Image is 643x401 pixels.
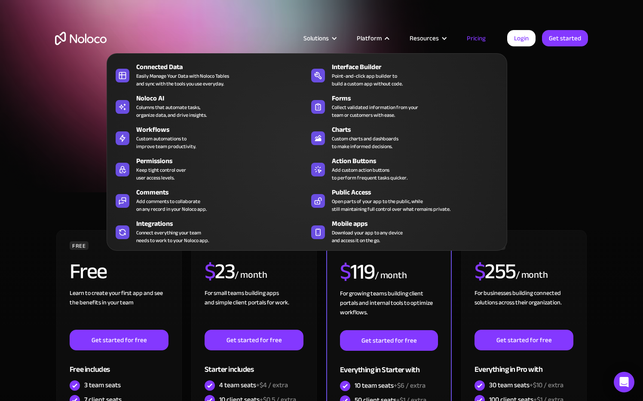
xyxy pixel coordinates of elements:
div: Keep tight control over user access levels. [136,166,186,182]
div: Solutions [303,33,329,44]
a: Connected DataEasily Manage Your Data with Noloco Tablesand sync with the tools you use everyday. [111,60,307,89]
div: Connected Data [136,62,311,72]
a: home [55,32,107,45]
a: IntegrationsConnect everything your teamneeds to work to your Noloco app. [111,217,307,246]
div: 30 team seats [489,380,563,390]
a: Get started for free [475,330,573,350]
span: Download your app to any device and access it on the go. [332,229,403,244]
span: +$10 / extra [530,379,563,392]
div: Platform [346,33,399,44]
a: Pricing [456,33,496,44]
div: Connect everything your team needs to work to your Noloco app. [136,229,209,244]
span: +$6 / extra [394,379,426,392]
a: Get started for free [205,330,303,350]
div: Mobile apps [332,219,506,229]
a: Noloco AIColumns that automate tasks,organize data, and drive insights. [111,91,307,121]
a: Interface BuilderPoint-and-click app builder tobuild a custom app without code. [307,60,502,89]
span: $ [205,251,215,292]
div: / month [516,268,548,282]
h2: 23 [205,261,235,282]
div: Open Intercom Messenger [614,372,634,392]
a: FormsCollect validated information from yourteam or customers with ease. [307,91,502,121]
div: Permissions [136,156,311,166]
div: Public Access [332,187,506,197]
div: Action Buttons [332,156,506,166]
div: Resources [410,33,439,44]
div: For small teams building apps and simple client portals for work. ‍ [205,289,303,330]
span: $ [340,252,351,292]
div: Easily Manage Your Data with Noloco Tables and sync with the tools you use everyday. [136,72,229,88]
a: ChartsCustom charts and dashboardsto make informed decisions. [307,123,502,152]
span: +$4 / extra [256,379,288,392]
nav: Platform [107,41,507,251]
div: Everything in Pro with [475,350,573,378]
div: Free includes [70,350,168,378]
a: PermissionsKeep tight control overuser access levels. [111,154,307,183]
div: Learn to create your first app and see the benefits in your team ‍ [70,289,168,330]
h1: A plan for organizations of all sizes [55,73,588,99]
div: Everything in Starter with [340,351,438,379]
a: Public AccessOpen parts of your app to the public, whilestill maintaining full control over what ... [307,185,502,215]
div: Custom automations to improve team productivity. [136,135,196,150]
a: Get started for free [70,330,168,350]
div: Solutions [293,33,346,44]
div: Starter includes [205,350,303,378]
div: Noloco AI [136,93,311,103]
div: Open parts of your app to the public, while still maintaining full control over what remains priv... [332,197,450,213]
div: Resources [399,33,456,44]
div: Workflows [136,125,311,135]
div: Add custom action buttons to perform frequent tasks quicker. [332,166,407,182]
div: Integrations [136,219,311,229]
div: Comments [136,187,311,197]
div: Custom charts and dashboards to make informed decisions. [332,135,398,150]
div: Columns that automate tasks, organize data, and drive insights. [136,103,207,119]
div: Interface Builder [332,62,506,72]
h2: 119 [340,261,375,283]
div: For businesses building connected solutions across their organization. ‍ [475,289,573,330]
a: Mobile appsDownload your app to any deviceand access it on the go. [307,217,502,246]
a: WorkflowsCustom automations toimprove team productivity. [111,123,307,152]
div: 4 team seats [219,380,288,390]
a: Get started for free [340,330,438,351]
h2: Free [70,261,107,282]
div: Platform [357,33,382,44]
span: $ [475,251,485,292]
div: / month [375,269,407,283]
div: Add comments to collaborate on any record in your Noloco app. [136,197,207,213]
a: CommentsAdd comments to collaborateon any record in your Noloco app. [111,185,307,215]
a: Action ButtonsAdd custom action buttonsto perform frequent tasks quicker. [307,154,502,183]
div: Point-and-click app builder to build a custom app without code. [332,72,403,88]
div: Forms [332,93,506,103]
div: For growing teams building client portals and internal tools to optimize workflows. [340,289,438,330]
div: Collect validated information from your team or customers with ease. [332,103,418,119]
a: Get started [542,30,588,46]
div: 10 team seats [355,381,426,390]
div: / month [235,268,267,282]
div: FREE [70,241,89,250]
a: Login [507,30,536,46]
div: 3 team seats [84,380,121,390]
div: Charts [332,125,506,135]
h2: 255 [475,261,516,282]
